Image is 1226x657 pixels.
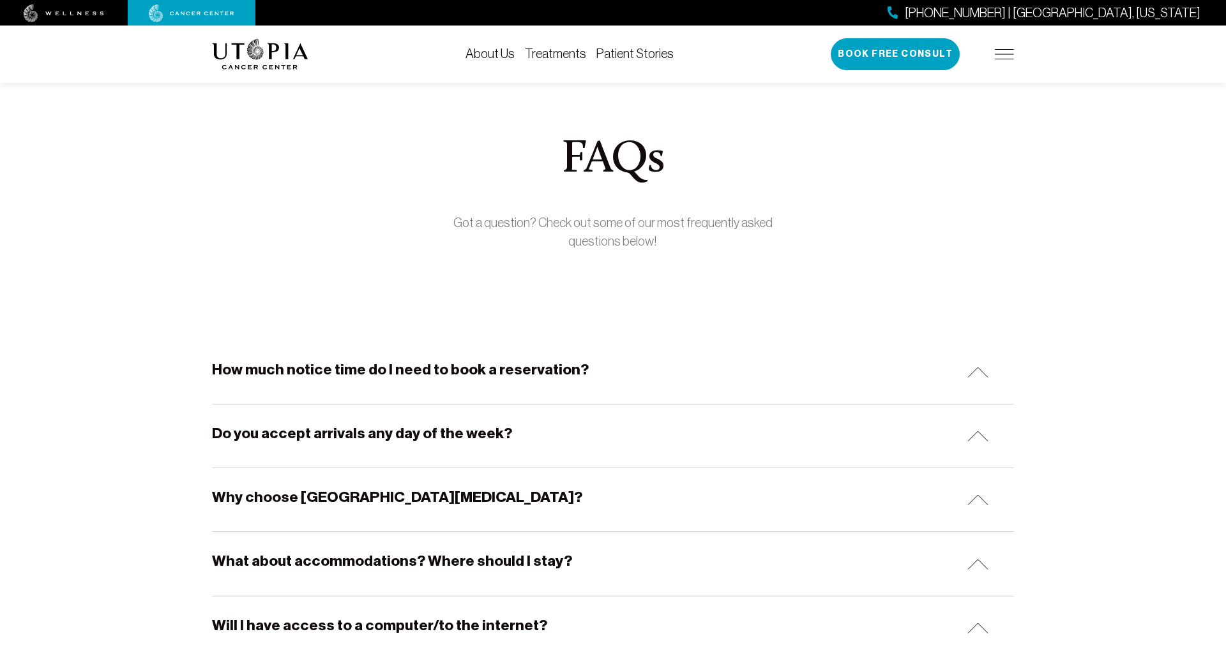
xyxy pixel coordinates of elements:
img: icon [967,623,988,633]
h1: FAQs [450,137,775,183]
p: Got a question? Check out some of our most frequently asked questions below! [450,214,775,251]
img: icon [967,559,988,570]
h5: What about accommodations? Where should I stay? [212,551,572,571]
button: Book Free Consult [831,38,960,70]
a: About Us [465,47,515,61]
img: wellness [24,4,104,22]
img: icon-hamburger [995,49,1014,59]
img: icon [967,367,988,378]
a: [PHONE_NUMBER] | [GEOGRAPHIC_DATA], [US_STATE] [888,4,1200,22]
img: icon [967,431,988,441]
span: [PHONE_NUMBER] | [GEOGRAPHIC_DATA], [US_STATE] [905,4,1200,22]
h5: Will I have access to a computer/to the internet? [212,616,547,635]
img: logo [212,39,308,70]
h5: Do you accept arrivals any day of the week? [212,424,512,443]
h5: How much notice time do I need to book a reservation? [212,360,589,380]
a: Treatments [525,47,586,61]
a: Patient Stories [596,47,674,61]
img: cancer center [149,4,234,22]
h5: Why choose [GEOGRAPHIC_DATA][MEDICAL_DATA]? [212,487,582,507]
img: icon [967,494,988,505]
